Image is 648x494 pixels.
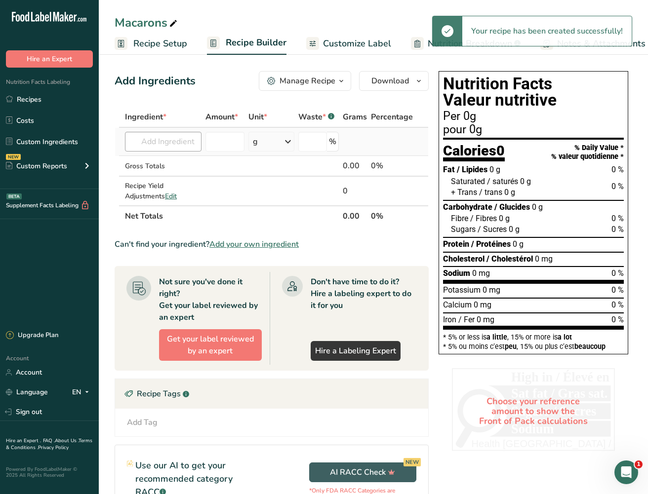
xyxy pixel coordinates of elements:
[159,329,262,361] button: Get your label reviewed by an expert
[451,188,477,197] span: + Trans
[343,111,367,123] span: Grams
[532,202,543,212] span: 0 g
[159,276,262,323] div: Not sure you've done it right? Get your label reviewed by an expert
[509,225,520,234] span: 0 g
[115,379,428,409] div: Recipe Tags
[499,214,510,223] span: 0 g
[306,33,391,55] a: Customize Label
[6,383,48,401] a: Language
[6,437,41,444] a: Hire an Expert .
[125,161,202,171] div: Gross Totals
[458,315,475,324] span: / Fer
[611,225,624,234] span: 0 %
[404,458,421,466] div: NEW
[226,36,286,49] span: Recipe Builder
[253,136,258,148] div: g
[574,342,606,350] span: beaucoup
[513,239,524,249] span: 0 g
[470,214,497,223] span: / Fibres
[443,315,456,324] span: Iron
[443,330,624,350] section: * 5% or less is , 15% or more is
[371,75,409,87] span: Download
[611,315,624,324] span: 0 %
[343,185,367,197] div: 0
[209,238,299,250] span: Add your own ingredient
[486,254,533,264] span: / Cholestérol
[311,276,417,311] div: Don't have time to do it? Hire a labeling expert to do it for you
[309,462,416,482] button: AI RACC Check NEW
[614,460,638,484] iframe: Intercom live chat
[611,165,624,174] span: 0 %
[311,341,401,361] a: Hire a Labeling Expert
[483,285,500,295] span: 0 mg
[486,333,507,341] span: a little
[115,238,429,250] div: Can't find your ingredient?
[611,300,624,309] span: 0 %
[125,111,166,123] span: Ingredient
[478,225,507,234] span: / Sucres
[207,32,286,55] a: Recipe Builder
[165,191,177,201] span: Edit
[443,239,469,249] span: Protein
[115,73,196,89] div: Add Ingredients
[411,33,521,55] a: Nutrition Breakdown
[551,144,624,161] div: % Daily Value * % valeur quotidienne *
[611,214,624,223] span: 0 %
[443,343,624,350] div: * 5% ou moins c’est , 15% ou plus c’est
[451,214,468,223] span: Fibre
[457,165,487,174] span: / Lipides
[125,132,202,152] input: Add Ingredient
[6,161,67,171] div: Custom Reports
[55,437,79,444] a: About Us .
[462,16,632,46] div: Your recipe has been created successfully!
[504,188,515,197] span: 0 g
[428,37,512,50] span: Nutrition Breakdown
[72,386,93,398] div: EN
[494,202,530,212] span: / Glucides
[611,182,624,191] span: 0 %
[471,239,511,249] span: / Protéines
[125,181,202,201] div: Recipe Yield Adjustments
[451,225,476,234] span: Sugars
[280,75,335,87] div: Manage Recipe
[330,466,395,478] span: AI RACC Check
[6,154,21,160] div: NEW
[451,177,485,186] span: Saturated
[43,437,55,444] a: FAQ .
[505,342,517,350] span: peu
[487,177,518,186] span: / saturés
[443,124,624,136] div: pour 0g
[323,37,391,50] span: Customize Label
[443,268,470,278] span: Sodium
[611,285,624,295] span: 0 %
[341,205,369,226] th: 0.00
[343,160,367,172] div: 0.00
[443,202,492,212] span: Carbohydrate
[520,177,531,186] span: 0 g
[133,37,187,50] span: Recipe Setup
[477,315,494,324] span: 0 mg
[359,71,429,91] button: Download
[489,165,500,174] span: 0 g
[443,76,624,109] h1: Nutrition Facts Valeur nutritive
[6,50,93,68] button: Hire an Expert
[248,111,267,123] span: Unit
[298,111,334,123] div: Waste
[443,254,485,264] span: Cholesterol
[635,460,643,468] span: 1
[205,111,238,123] span: Amount
[115,14,179,32] div: Macarons
[474,300,491,309] span: 0 mg
[6,193,22,199] div: BETA
[259,71,351,91] button: Manage Recipe
[452,368,615,455] div: Choose your reference amount to show the Front of Pack calculations
[443,111,624,122] div: Per 0g
[443,285,481,295] span: Potassium
[369,205,415,226] th: 0%
[558,333,572,341] span: a lot
[6,331,58,341] div: Upgrade Plan
[371,111,413,123] span: Percentage
[479,188,502,197] span: / trans
[123,205,341,226] th: Net Totals
[115,33,187,55] a: Recipe Setup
